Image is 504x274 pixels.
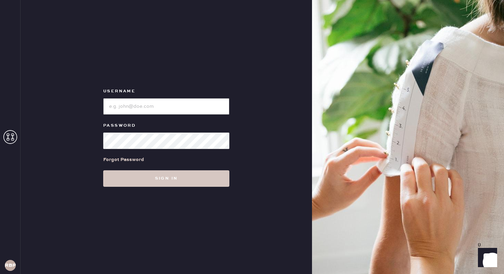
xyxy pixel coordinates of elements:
[103,156,144,163] div: Forgot Password
[103,87,229,95] label: Username
[103,122,229,130] label: Password
[103,149,144,170] a: Forgot Password
[5,263,16,268] h3: RBP
[103,170,229,187] button: Sign in
[471,243,501,273] iframe: Front Chat
[103,98,229,115] input: e.g. john@doe.com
